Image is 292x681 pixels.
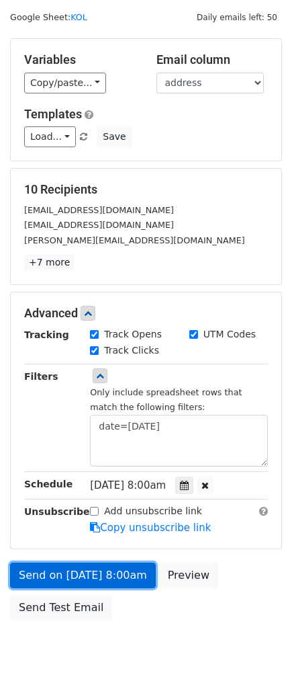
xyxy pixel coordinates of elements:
h5: Email column [156,52,269,67]
a: Load... [24,126,76,147]
span: Daily emails left: 50 [192,10,282,25]
span: [DATE] 8:00am [90,479,166,491]
a: KOL [70,12,87,22]
small: Google Sheet: [10,12,87,22]
label: Track Opens [104,327,162,342]
label: Track Clicks [104,344,159,358]
h5: Advanced [24,306,268,321]
a: Daily emails left: 50 [192,12,282,22]
a: Copy/paste... [24,73,106,93]
h5: 10 Recipients [24,182,268,197]
strong: Unsubscribe [24,506,90,517]
label: UTM Codes [203,327,256,342]
small: [EMAIL_ADDRESS][DOMAIN_NAME] [24,205,174,215]
label: Add unsubscribe link [104,504,202,518]
a: Templates [24,107,82,121]
h5: Variables [24,52,136,67]
a: Preview [159,563,218,588]
button: Save [97,126,132,147]
strong: Tracking [24,329,69,340]
strong: Schedule [24,479,72,489]
small: [EMAIL_ADDRESS][DOMAIN_NAME] [24,220,174,230]
div: 聊天小组件 [225,616,292,681]
a: Send Test Email [10,595,112,620]
a: Copy unsubscribe link [90,522,211,534]
iframe: Chat Widget [225,616,292,681]
a: Send on [DATE] 8:00am [10,563,156,588]
a: +7 more [24,254,75,271]
small: Only include spreadsheet rows that match the following filters: [90,387,242,413]
small: [PERSON_NAME][EMAIL_ADDRESS][DOMAIN_NAME] [24,235,245,245]
strong: Filters [24,371,58,382]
